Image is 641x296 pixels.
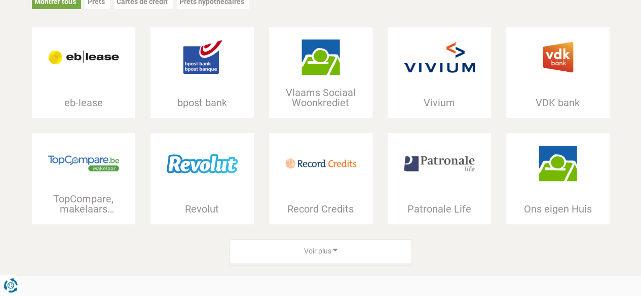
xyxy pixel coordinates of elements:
[269,88,372,108] div: Vlaams Sociaal Woonkrediet
[150,204,254,214] div: Revolut
[304,246,331,257] span: Voir plus
[404,39,475,75] img: Vivium
[150,27,254,118] a: bpost bank bpost bank
[269,133,372,224] a: Record Credits Record Credits
[388,204,491,214] div: Patronale Life
[150,133,254,224] a: Revolut Revolut
[32,98,135,108] div: eb-lease
[167,39,238,75] img: bpost bank
[506,133,610,224] a: Ons eigen Huis Ons eigen Huis
[388,98,491,108] div: Vivium
[285,146,356,181] img: Record Credits
[32,194,135,214] div: TopCompare, makelaars partner voor [PERSON_NAME]
[269,27,372,118] a: Vlaams Sociaal Woonkrediet Vlaams Sociaal Woonkrediet
[32,27,135,118] a: eb-lease eb-lease
[230,239,412,266] button: Voir plus
[506,27,610,118] a: VDK bank VDK bank
[404,146,475,181] img: Patronale Life
[150,98,254,108] div: bpost bank
[522,146,593,181] img: Ons eigen Huis
[285,39,356,75] img: Vlaams Sociaal Woonkrediet
[506,98,610,108] div: VDK bank
[388,133,491,224] a: Patronale Life Patronale Life
[48,39,119,75] img: eb-lease
[388,27,491,118] a: Vivium Vivium
[522,39,593,75] img: VDK bank
[506,204,610,214] div: Ons eigen Huis
[32,133,135,224] a: TopCompare, makelaars partner voor jouw krediet TopCompare, makelaars partner voor [PERSON_NAME]
[48,155,119,171] img: TopCompare, makelaars partner voor jouw krediet
[167,154,238,173] img: Revolut
[269,204,372,214] div: Record Credits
